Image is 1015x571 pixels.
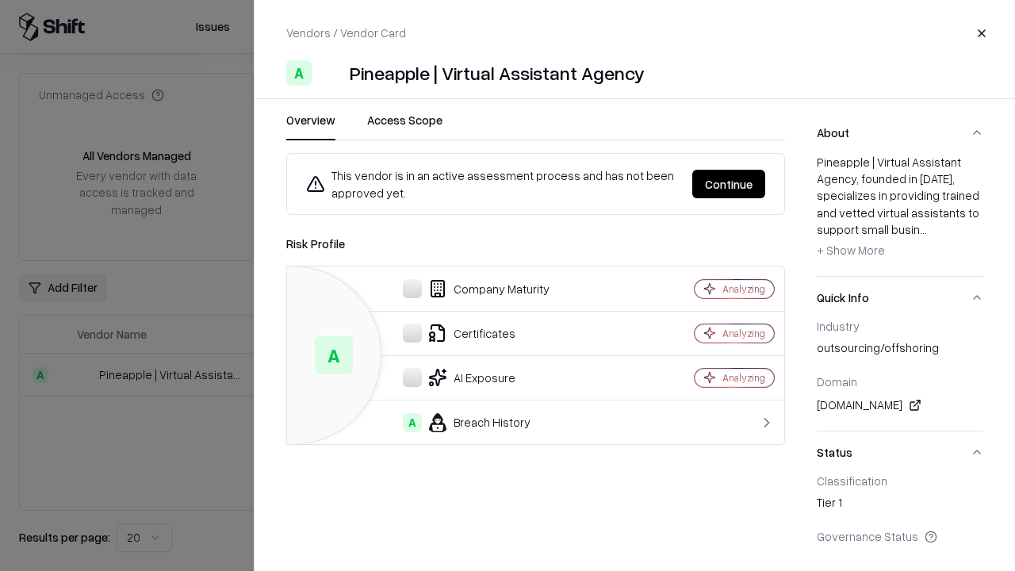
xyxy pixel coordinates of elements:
div: outsourcing/offshoring [817,339,983,362]
div: Analyzing [722,282,765,296]
div: Risk Profile [286,234,785,253]
button: Access Scope [367,112,442,140]
div: Analyzing [722,327,765,340]
div: This vendor is in an active assessment process and has not been approved yet. [306,167,680,201]
p: Vendors / Vendor Card [286,25,406,41]
div: Company Maturity [300,279,639,298]
div: Pineapple | Virtual Assistant Agency [350,60,645,86]
div: Quick Info [817,319,983,431]
button: Status [817,431,983,473]
div: Classification [817,473,983,488]
div: About [817,154,983,276]
button: Overview [286,112,335,140]
button: + Show More [817,238,885,263]
button: Continue [692,170,765,198]
button: About [817,112,983,154]
div: Certificates [300,324,639,343]
button: Quick Info [817,277,983,319]
div: A [403,413,422,432]
div: A [315,336,353,374]
div: [DOMAIN_NAME] [817,396,983,415]
img: Pineapple | Virtual Assistant Agency [318,60,343,86]
div: A [286,60,312,86]
div: Analyzing [722,371,765,385]
div: Tier 1 [817,494,983,516]
div: Pineapple | Virtual Assistant Agency, founded in [DATE], specializes in providing trained and vet... [817,154,983,263]
div: Industry [817,319,983,333]
span: + Show More [817,243,885,257]
span: ... [920,222,927,236]
div: AI Exposure [300,368,639,387]
div: Domain [817,374,983,389]
div: Governance Status [817,529,983,543]
div: Breach History [300,413,639,432]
